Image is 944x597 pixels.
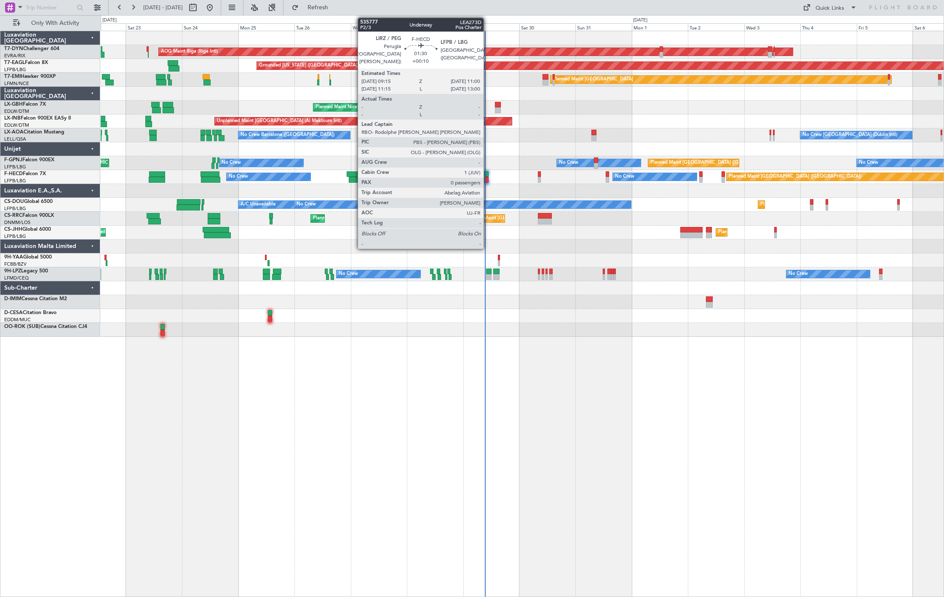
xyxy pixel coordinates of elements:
span: CS-JHH [4,227,22,232]
a: LFPB/LBG [4,205,26,212]
a: LELL/QSA [4,136,26,142]
a: 9H-YAAGlobal 5000 [4,255,52,260]
span: F-GPNJ [4,157,22,163]
button: Refresh [288,1,338,14]
span: 9H-YAA [4,255,23,260]
a: OO-ROK (SUB)Cessna Citation CJ4 [4,324,87,329]
span: Refresh [300,5,336,11]
div: Quick Links [816,4,845,13]
div: AOG Maint Riga (Riga Intl) [161,45,218,58]
a: LFPB/LBG [4,233,26,240]
span: LX-INB [4,116,21,121]
div: No Crew [222,157,241,169]
span: [DATE] - [DATE] [143,4,183,11]
div: Planned Maint [GEOGRAPHIC_DATA] ([GEOGRAPHIC_DATA]) [718,226,851,239]
div: No Crew [GEOGRAPHIC_DATA] (Dublin Intl) [802,129,897,141]
span: OO-ROK (SUB) [4,324,40,329]
div: No Crew [297,198,316,211]
div: Planned Maint [GEOGRAPHIC_DATA] [553,73,633,86]
div: Sun 24 [182,23,238,31]
div: A/C Unavailable [241,198,275,211]
a: LFPB/LBG [4,178,26,184]
a: EDLW/DTM [4,108,29,115]
button: Quick Links [799,1,861,14]
span: Only With Activity [22,20,89,26]
div: Fri 5 [857,23,913,31]
div: Sat 23 [126,23,182,31]
span: 9H-LPZ [4,269,21,274]
a: CS-JHHGlobal 6000 [4,227,51,232]
button: Only With Activity [9,16,91,30]
div: Planned Maint [GEOGRAPHIC_DATA] ([GEOGRAPHIC_DATA]) [650,157,783,169]
span: T7-EAGL [4,60,25,65]
div: Sat 30 [519,23,575,31]
a: LFMN/NCE [4,80,29,87]
a: T7-EAGLFalcon 8X [4,60,48,65]
div: Wed 27 [351,23,407,31]
div: Planned Maint [GEOGRAPHIC_DATA] ([GEOGRAPHIC_DATA]) [729,171,861,183]
div: Tue 2 [688,23,744,31]
div: Sun 31 [575,23,631,31]
div: No Crew [559,157,578,169]
span: T7-EMI [4,74,21,79]
span: LX-GBH [4,102,23,107]
span: D-CESA [4,310,23,315]
a: LX-INBFalcon 900EX EASy II [4,116,71,121]
div: Wed 3 [744,23,800,31]
a: EDDM/MUC [4,317,31,323]
a: DNMM/LOS [4,219,30,226]
span: CS-DOU [4,199,24,204]
div: No Crew [859,157,878,169]
div: [DATE] [633,17,647,24]
a: F-GPNJFalcon 900EX [4,157,54,163]
div: Grounded [US_STATE] ([GEOGRAPHIC_DATA]) [259,59,358,72]
div: Mon 25 [238,23,294,31]
a: FCBB/BZV [4,261,27,267]
span: LX-AOA [4,130,24,135]
div: Thu 4 [800,23,856,31]
a: EVRA/RIX [4,53,25,59]
a: LFPB/LBG [4,67,26,73]
div: No Crew [229,171,248,183]
div: No Crew [339,268,358,280]
div: [DATE] [102,17,117,24]
span: T7-DYN [4,46,23,51]
a: LX-AOACitation Mustang [4,130,64,135]
div: Planned Maint [GEOGRAPHIC_DATA] ([GEOGRAPHIC_DATA]) [760,198,893,211]
a: EDLW/DTM [4,122,29,128]
div: Planned Maint Nice ([GEOGRAPHIC_DATA]) [316,101,409,114]
a: D-IMIMCessna Citation M2 [4,296,67,301]
a: LX-GBHFalcon 7X [4,102,46,107]
span: F-HECD [4,171,23,176]
a: LFPB/LBG [4,164,26,170]
div: Thu 28 [407,23,463,31]
a: T7-EMIHawker 900XP [4,74,56,79]
div: Mon 1 [632,23,688,31]
div: No Crew [789,268,808,280]
a: CS-RRCFalcon 900LX [4,213,54,218]
a: F-HECDFalcon 7X [4,171,46,176]
input: Trip Number [26,1,74,14]
a: D-CESACitation Bravo [4,310,56,315]
span: D-IMIM [4,296,21,301]
div: Planned Maint [GEOGRAPHIC_DATA] ([GEOGRAPHIC_DATA]) [313,212,446,225]
div: No Crew Barcelona ([GEOGRAPHIC_DATA]) [241,129,334,141]
div: Tue 26 [294,23,350,31]
div: Fri 29 [463,23,519,31]
a: 9H-LPZLegacy 500 [4,269,48,274]
a: CS-DOUGlobal 6500 [4,199,53,204]
div: Unplanned Maint [GEOGRAPHIC_DATA] (Al Maktoum Intl) [217,115,342,128]
a: T7-DYNChallenger 604 [4,46,59,51]
div: Planned Maint [GEOGRAPHIC_DATA] ([GEOGRAPHIC_DATA]) [465,212,598,225]
a: LFMD/CEQ [4,275,29,281]
div: No Crew [615,171,634,183]
span: CS-RRC [4,213,22,218]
